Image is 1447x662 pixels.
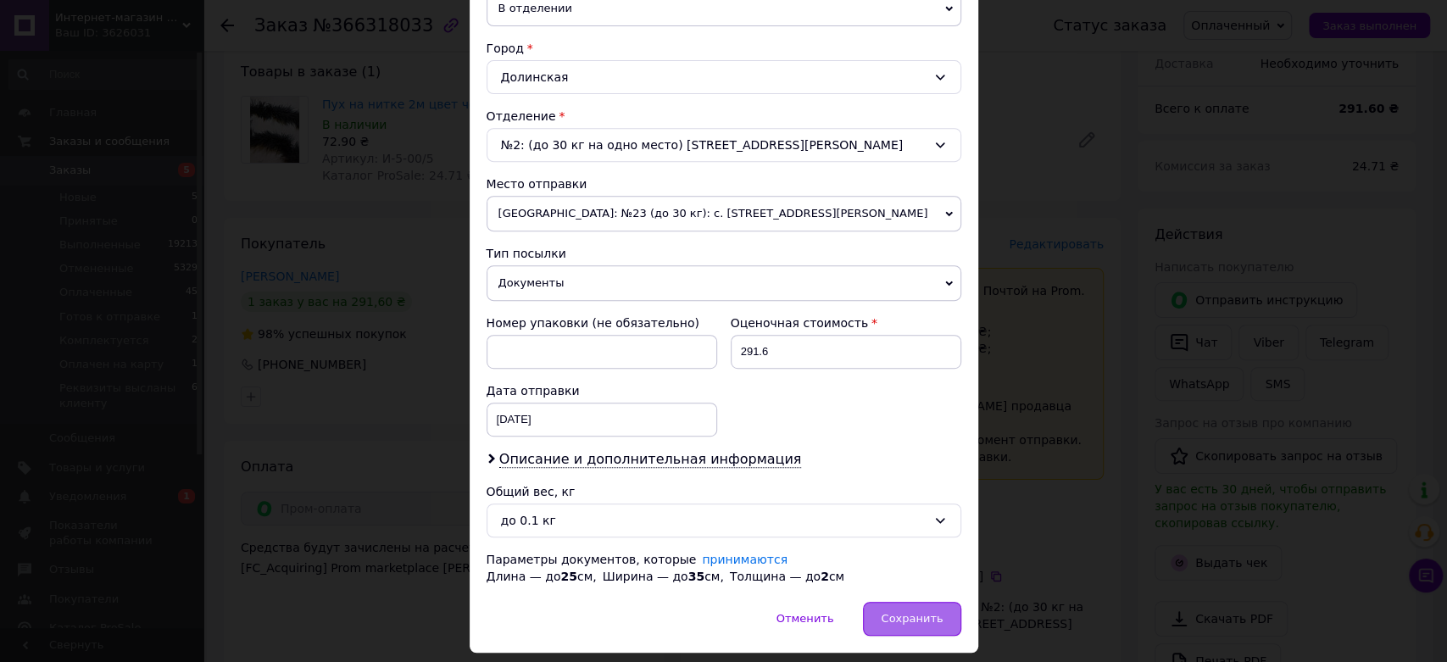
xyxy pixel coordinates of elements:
[487,177,587,191] span: Место отправки
[499,451,802,468] span: Описание и дополнительная информация
[487,551,961,585] div: Параметры документов, которые Длина — до см, Ширина — до см, Толщина — до см
[501,511,927,530] div: до 0.1 кг
[560,570,576,583] span: 25
[487,314,717,331] div: Номер упаковки (не обязательно)
[487,40,961,57] div: Город
[776,612,834,625] span: Отменить
[702,553,788,566] a: принимаются
[821,570,829,583] span: 2
[487,128,961,162] div: №2: (до 30 кг на одно место) [STREET_ADDRESS][PERSON_NAME]
[688,570,704,583] span: 35
[487,196,961,231] span: [GEOGRAPHIC_DATA]: №23 (до 30 кг): с. [STREET_ADDRESS][PERSON_NAME]
[731,314,961,331] div: Оценочная стоимость
[487,265,961,301] span: Документы
[487,60,961,94] div: Долинская
[487,483,961,500] div: Общий вес, кг
[487,382,717,399] div: Дата отправки
[487,108,961,125] div: Отделение
[881,612,943,625] span: Сохранить
[487,247,566,260] span: Тип посылки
